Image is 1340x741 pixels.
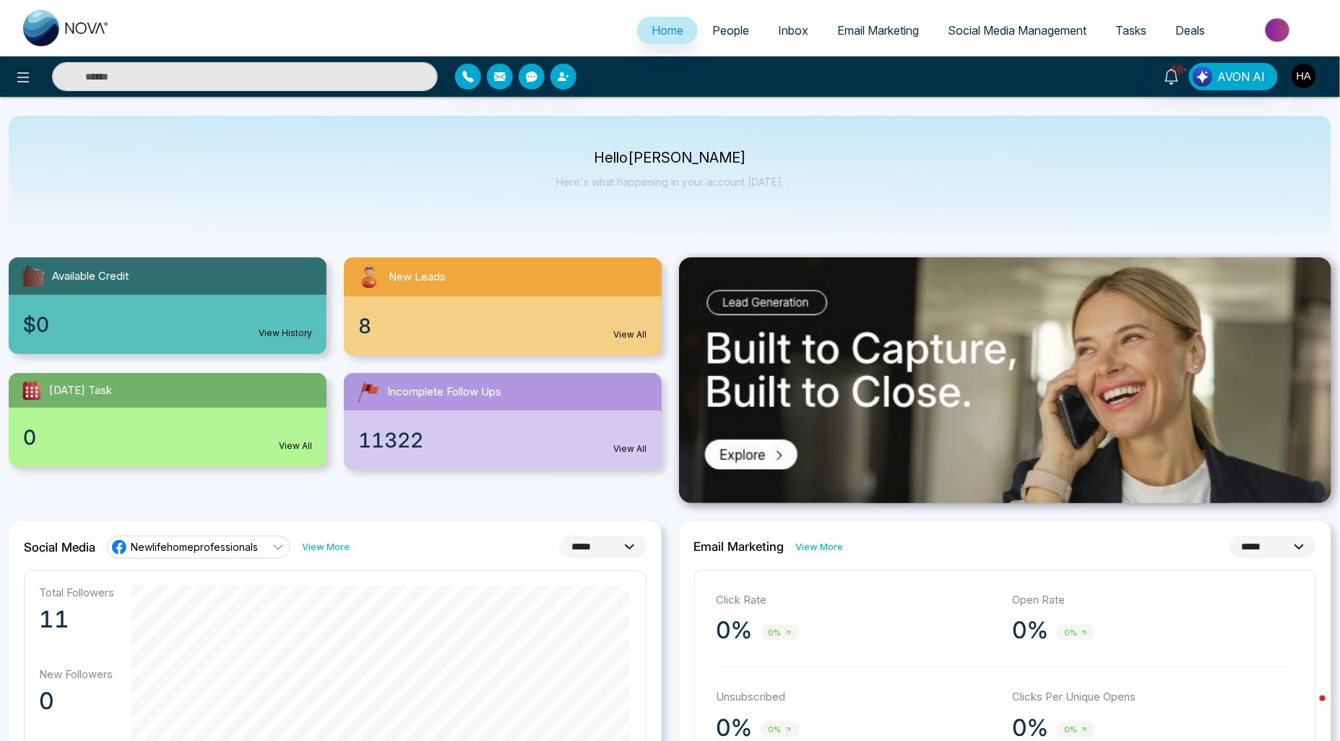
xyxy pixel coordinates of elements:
iframe: Intercom live chat [1291,692,1326,727]
img: todayTask.svg [20,379,43,402]
span: 8 [358,311,371,341]
p: Here's what happening in your account [DATE]. [556,176,784,188]
p: New Followers [39,667,114,681]
p: Click Rate [717,592,998,609]
p: Unsubscribed [717,689,998,706]
a: Deals [1161,17,1219,44]
span: Social Media Management [948,23,1086,38]
img: Lead Flow [1193,67,1213,87]
p: Hello [PERSON_NAME] [556,152,784,164]
span: Available Credit [52,268,129,285]
span: Newlifehomeprofessionals [131,540,258,554]
span: Home [652,23,683,38]
span: [DATE] Task [49,382,112,399]
p: 0% [1012,616,1048,645]
a: People [698,17,764,44]
img: Nova CRM Logo [23,10,110,46]
a: Tasks [1101,17,1161,44]
a: View All [614,328,647,341]
p: Total Followers [39,586,114,599]
a: Home [637,17,698,44]
a: Email Marketing [823,17,933,44]
p: Open Rate [1012,592,1294,609]
span: 0 [23,422,36,453]
a: Inbox [764,17,823,44]
span: Tasks [1115,23,1146,38]
span: Deals [1175,23,1205,38]
p: 0% [717,616,753,645]
a: View All [279,440,312,453]
h2: Email Marketing [694,539,784,554]
h2: Social Media [24,540,95,554]
a: New Leads8View All [335,257,670,356]
button: AVON AI [1189,63,1278,90]
img: newLeads.svg [355,263,383,291]
a: View More [302,540,350,554]
p: 11 [39,605,114,634]
a: View More [796,540,844,554]
a: View All [614,442,647,455]
span: People [712,23,749,38]
span: Inbox [778,23,808,38]
p: Clicks Per Unique Opens [1012,689,1294,706]
span: 10+ [1172,63,1185,76]
span: 0% [1057,625,1095,641]
a: Social Media Management [933,17,1101,44]
span: AVON AI [1218,68,1266,85]
a: Incomplete Follow Ups11322View All [335,373,670,470]
img: User Avatar [1292,64,1316,88]
span: Incomplete Follow Ups [387,384,501,401]
a: 10+ [1154,63,1189,88]
span: Email Marketing [837,23,919,38]
a: View History [259,327,312,340]
span: 0% [761,625,800,641]
p: 0 [39,687,114,716]
span: 11322 [358,425,423,455]
img: availableCredit.svg [20,263,46,289]
img: . [679,257,1332,503]
span: $0 [23,309,49,340]
span: 0% [1057,721,1095,738]
img: followUps.svg [355,379,381,405]
span: New Leads [389,269,446,286]
span: 0% [761,721,800,738]
img: Market-place.gif [1227,14,1331,46]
